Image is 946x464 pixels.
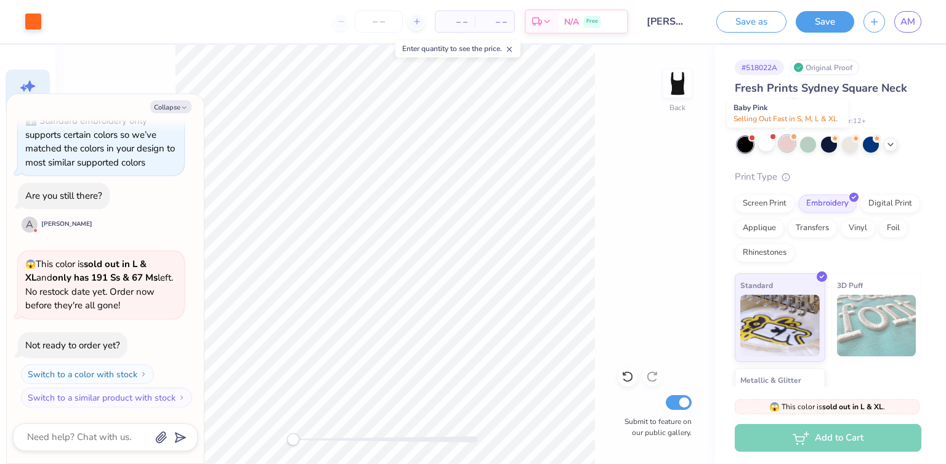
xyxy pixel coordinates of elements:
[25,258,36,270] span: 😱
[894,11,921,33] a: AM
[837,279,863,292] span: 3D Puff
[727,99,848,127] div: Baby Pink
[860,194,920,213] div: Digital Print
[788,219,837,238] div: Transfers
[443,15,467,28] span: – –
[25,190,102,202] div: Are you still there?
[900,15,915,29] span: AM
[25,258,147,284] strong: sold out in L & XL
[790,60,859,75] div: Original Proof
[879,219,908,238] div: Foil
[734,114,838,124] span: Selling Out Fast in S, M, L & XL
[140,370,147,378] img: Switch to a color with stock
[355,10,403,33] input: – –
[735,219,784,238] div: Applique
[22,217,38,233] div: A
[586,17,598,26] span: Free
[564,15,579,28] span: N/A
[178,394,185,401] img: Switch to a similar product with stock
[798,194,857,213] div: Embroidery
[21,388,192,407] button: Switch to a similar product with stock
[735,60,784,75] div: # 518022A
[740,374,801,386] span: Metallic & Glitter
[769,401,780,413] span: 😱
[52,271,158,284] strong: only has 191 Ss & 67 Ms
[482,15,507,28] span: – –
[735,170,921,184] div: Print Type
[735,244,794,262] div: Rhinestones
[287,433,299,446] div: Accessibility label
[21,364,154,384] button: Switch to a color with stock
[769,401,885,412] span: This color is .
[716,11,786,33] button: Save as
[25,114,175,169] div: Standard embroidery only supports certain colors so we’ve matched the colors in your design to mo...
[735,81,907,112] span: Fresh Prints Sydney Square Neck Tank Top
[740,295,820,356] img: Standard
[25,339,120,351] div: Not ready to order yet?
[618,416,692,438] label: Submit to feature on our public gallery.
[637,9,698,34] input: Untitled Design
[841,219,875,238] div: Vinyl
[41,220,92,229] div: [PERSON_NAME]
[150,100,192,113] button: Collapse
[822,402,883,412] strong: sold out in L & XL
[395,40,520,57] div: Enter quantity to see the price.
[740,279,773,292] span: Standard
[669,102,685,113] div: Back
[665,71,690,96] img: Back
[837,295,916,356] img: 3D Puff
[796,11,854,33] button: Save
[25,258,173,312] span: This color is and left. No restock date yet. Order now before they're all gone!
[735,194,794,213] div: Screen Print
